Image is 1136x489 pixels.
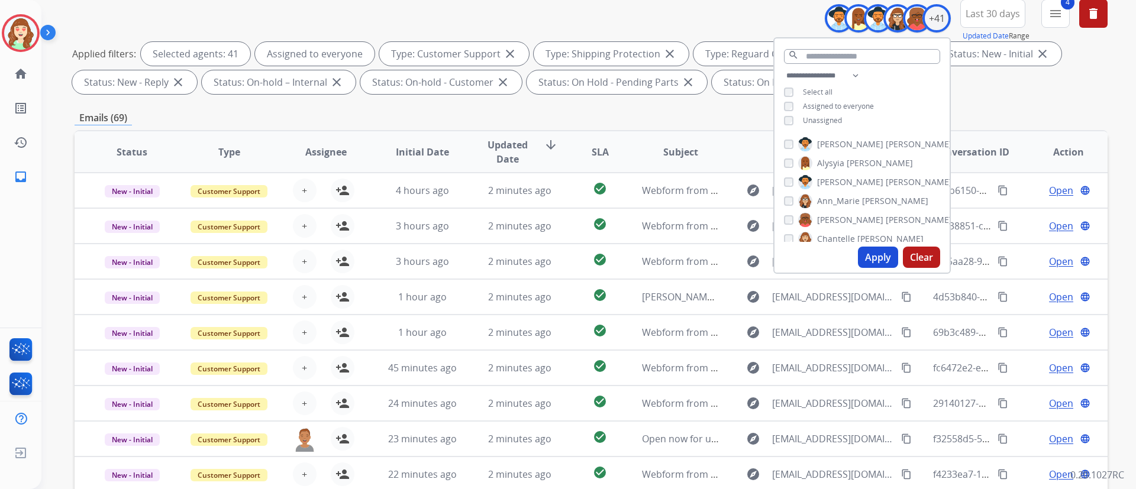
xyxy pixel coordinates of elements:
[293,427,317,452] img: agent-avatar
[191,292,267,304] span: Customer Support
[396,184,449,197] span: 4 hours ago
[14,67,28,81] mat-icon: home
[663,47,677,61] mat-icon: close
[1080,256,1090,267] mat-icon: language
[302,183,307,197] span: +
[481,138,535,166] span: Updated Date
[105,398,160,410] span: New - Initial
[642,432,928,445] span: Open now for up to 72% off the sleep you deserve—ends [DATE]
[191,398,267,410] span: Customer Support
[817,138,883,150] span: [PERSON_NAME]
[593,182,607,196] mat-icon: check_circle
[14,101,28,115] mat-icon: list_alt
[293,214,317,238] button: +
[488,468,551,481] span: 2 minutes ago
[388,432,457,445] span: 23 minutes ago
[1080,185,1090,196] mat-icon: language
[817,214,883,226] span: [PERSON_NAME]
[488,255,551,268] span: 2 minutes ago
[1080,292,1090,302] mat-icon: language
[105,256,160,268] span: New - Initial
[293,391,317,415] button: +
[593,323,607,338] mat-icon: check_circle
[105,327,160,339] span: New - Initial
[886,138,952,150] span: [PERSON_NAME]
[488,219,551,232] span: 2 minutes ago
[388,468,457,481] span: 22 minutes ago
[772,183,894,197] span: [EMAIL_ADDRESS][DOMAIN_NAME]
[191,362,267,375] span: Customer Support
[901,469,912,480] mat-icon: content_copy
[1049,254,1073,268] span: Open
[746,361,760,375] mat-icon: explore
[922,4,951,33] div: +41
[592,145,609,159] span: SLA
[788,50,799,60] mat-icon: search
[202,70,356,94] div: Status: On-hold – Internal
[663,145,698,159] span: Subject
[1049,361,1073,375] span: Open
[396,145,449,159] span: Initial Date
[191,433,267,446] span: Customer Support
[293,250,317,273] button: +
[862,195,928,207] span: [PERSON_NAME]
[746,432,760,446] mat-icon: explore
[1049,290,1073,304] span: Open
[117,145,147,159] span: Status
[105,469,160,481] span: New - Initial
[772,219,894,233] span: [EMAIL_ADDRESS][DOMAIN_NAME]
[293,320,317,344] button: +
[937,42,1061,66] div: Status: New - Initial
[642,184,910,197] span: Webform from [EMAIL_ADDRESS][DOMAIN_NAME] on [DATE]
[534,42,689,66] div: Type: Shipping Protection
[772,432,894,446] span: [EMAIL_ADDRESS][DOMAIN_NAME]
[388,397,457,410] span: 24 minutes ago
[1049,183,1073,197] span: Open
[642,397,910,410] span: Webform from [EMAIL_ADDRESS][DOMAIN_NAME] on [DATE]
[817,233,855,245] span: Chantelle
[642,326,910,339] span: Webform from [EMAIL_ADDRESS][DOMAIN_NAME] on [DATE]
[1049,467,1073,481] span: Open
[963,31,1029,41] span: Range
[141,42,250,66] div: Selected agents: 41
[191,256,267,268] span: Customer Support
[746,396,760,410] mat-icon: explore
[901,327,912,338] mat-icon: content_copy
[933,432,1117,445] span: f32558d5-5ab3-4214-9b47-20527bd0ebd1
[886,176,952,188] span: [PERSON_NAME]
[330,75,344,89] mat-icon: close
[642,468,910,481] span: Webform from [EMAIL_ADDRESS][DOMAIN_NAME] on [DATE]
[642,219,910,232] span: Webform from [EMAIL_ADDRESS][DOMAIN_NAME] on [DATE]
[998,327,1008,338] mat-icon: content_copy
[302,219,307,233] span: +
[998,292,1008,302] mat-icon: content_copy
[75,111,132,125] p: Emails (69)
[966,11,1020,16] span: Last 30 days
[1011,131,1108,173] th: Action
[1070,468,1124,482] p: 0.20.1027RC
[105,362,160,375] span: New - Initial
[817,157,844,169] span: Alysyia
[593,465,607,480] mat-icon: check_circle
[772,396,894,410] span: [EMAIL_ADDRESS][DOMAIN_NAME]
[642,361,910,374] span: Webform from [EMAIL_ADDRESS][DOMAIN_NAME] on [DATE]
[1049,325,1073,339] span: Open
[305,145,347,159] span: Assignee
[191,469,267,481] span: Customer Support
[488,326,551,339] span: 2 minutes ago
[171,75,185,89] mat-icon: close
[1080,327,1090,338] mat-icon: language
[998,362,1008,373] mat-icon: content_copy
[681,75,695,89] mat-icon: close
[335,254,350,268] mat-icon: person_add
[335,467,350,481] mat-icon: person_add
[1080,433,1090,444] mat-icon: language
[963,31,1009,41] button: Updated Date
[746,290,760,304] mat-icon: explore
[396,219,449,232] span: 3 hours ago
[302,396,307,410] span: +
[1049,396,1073,410] span: Open
[388,361,457,374] span: 45 minutes ago
[1049,219,1073,233] span: Open
[817,195,860,207] span: Ann_Marie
